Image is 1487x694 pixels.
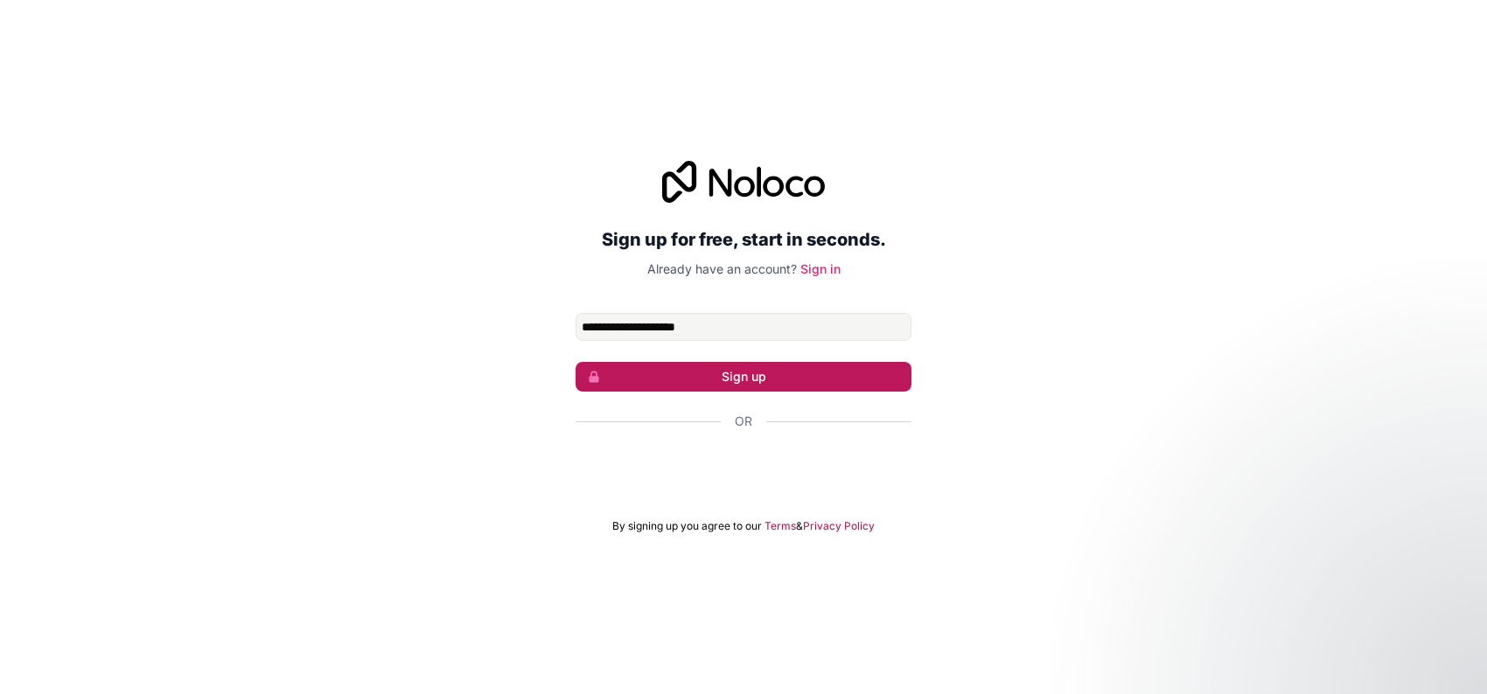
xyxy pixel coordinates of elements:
[647,261,797,276] span: Already have an account?
[764,519,796,533] a: Terms
[576,362,911,392] button: Sign up
[567,449,934,488] iframe: Sign in with Google Button
[803,519,875,533] a: Privacy Policy
[1137,563,1487,685] iframe: Intercom notifications message
[735,413,752,430] span: Or
[612,519,762,533] span: By signing up you agree to our
[800,261,841,276] a: Sign in
[796,519,803,533] span: &
[576,313,911,341] input: Email address
[576,224,911,255] h2: Sign up for free, start in seconds.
